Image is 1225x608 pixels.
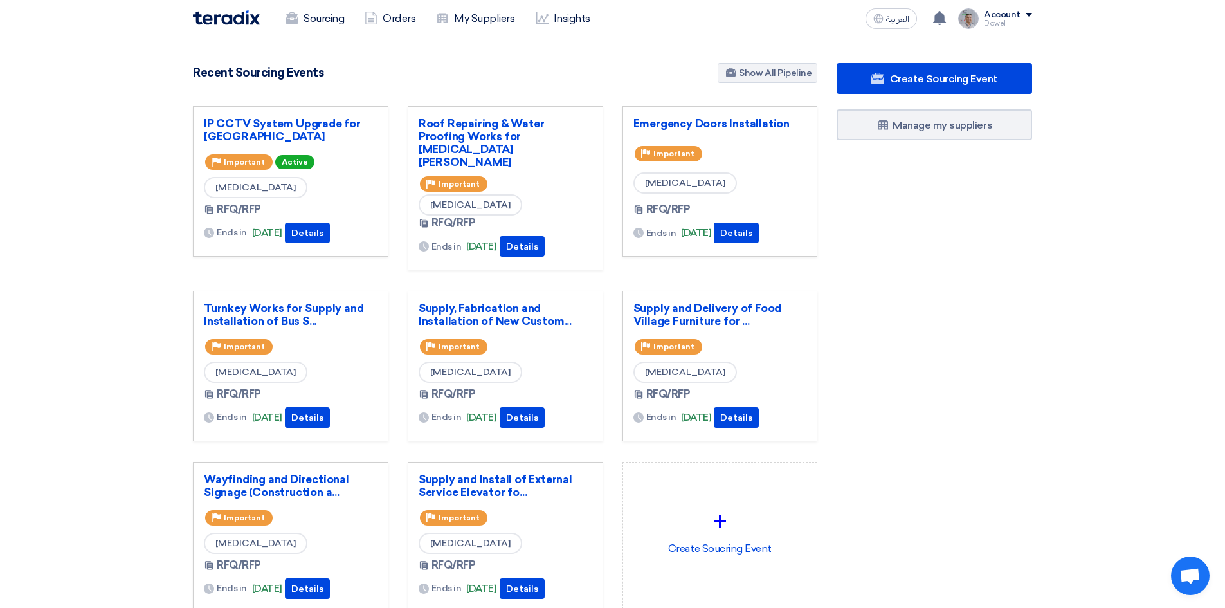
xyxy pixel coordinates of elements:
button: Details [714,407,759,428]
span: Active [275,155,314,169]
a: IP CCTV System Upgrade for [GEOGRAPHIC_DATA] [204,117,377,143]
span: RFQ/RFP [217,558,261,573]
a: Supply, Fabrication and Installation of New Custom... [419,302,592,327]
button: Details [285,578,330,599]
a: My Suppliers [426,5,525,33]
a: Emergency Doors Installation [633,117,807,130]
span: Important [439,180,480,189]
span: Ends in [431,410,462,424]
span: [DATE] [466,239,496,254]
button: Details [285,223,330,243]
span: [MEDICAL_DATA] [419,533,522,554]
span: العربية [886,15,909,24]
span: [MEDICAL_DATA] [419,362,522,383]
a: Show All Pipeline [718,63,817,83]
a: Wayfinding and Directional Signage (Construction a... [204,473,377,499]
span: RFQ/RFP [646,387,691,402]
h4: Recent Sourcing Events [193,66,323,80]
span: RFQ/RFP [646,202,691,217]
img: Teradix logo [193,10,260,25]
span: [DATE] [252,226,282,241]
span: Important [439,342,480,351]
span: RFQ/RFP [431,387,476,402]
a: Roof Repairing & Water Proofing Works for [MEDICAL_DATA][PERSON_NAME] [419,117,592,169]
a: Supply and Delivery of Food Village Furniture for ... [633,302,807,327]
button: Details [714,223,759,243]
span: [DATE] [466,410,496,425]
span: RFQ/RFP [217,387,261,402]
span: Ends in [431,240,462,253]
span: Ends in [217,410,247,424]
a: Supply and Install of External Service Elevator fo... [419,473,592,499]
span: Important [224,513,265,522]
span: [DATE] [252,410,282,425]
button: Details [285,407,330,428]
span: [MEDICAL_DATA] [204,177,307,198]
span: [DATE] [466,582,496,596]
button: العربية [866,8,917,29]
span: Important [224,158,265,167]
span: RFQ/RFP [217,202,261,217]
button: Details [500,407,545,428]
a: Manage my suppliers [837,109,1032,140]
span: [MEDICAL_DATA] [633,362,737,383]
div: Create Soucring Event [633,473,807,586]
a: Open chat [1171,557,1210,595]
span: Important [653,342,694,351]
button: Details [500,236,545,257]
span: Ends in [646,410,676,424]
span: Ends in [217,226,247,239]
span: [MEDICAL_DATA] [633,172,737,194]
div: Dowel [984,20,1032,27]
span: RFQ/RFP [431,216,476,231]
div: Account [984,10,1021,21]
span: [DATE] [681,226,711,241]
span: Ends in [646,226,676,240]
span: [DATE] [252,582,282,596]
span: [MEDICAL_DATA] [204,362,307,383]
span: RFQ/RFP [431,558,476,573]
span: [MEDICAL_DATA] [204,533,307,554]
img: IMG_1753965247717.jpg [958,8,979,29]
span: [DATE] [681,410,711,425]
span: Ends in [217,582,247,595]
a: Turnkey Works for Supply and Installation of Bus S... [204,302,377,327]
div: + [633,502,807,541]
a: Orders [354,5,426,33]
span: Ends in [431,582,462,595]
span: Important [439,513,480,522]
span: Important [653,149,694,158]
span: Create Sourcing Event [890,73,997,85]
a: Insights [525,5,601,33]
a: Sourcing [275,5,354,33]
span: Important [224,342,265,351]
span: [MEDICAL_DATA] [419,194,522,216]
button: Details [500,578,545,599]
